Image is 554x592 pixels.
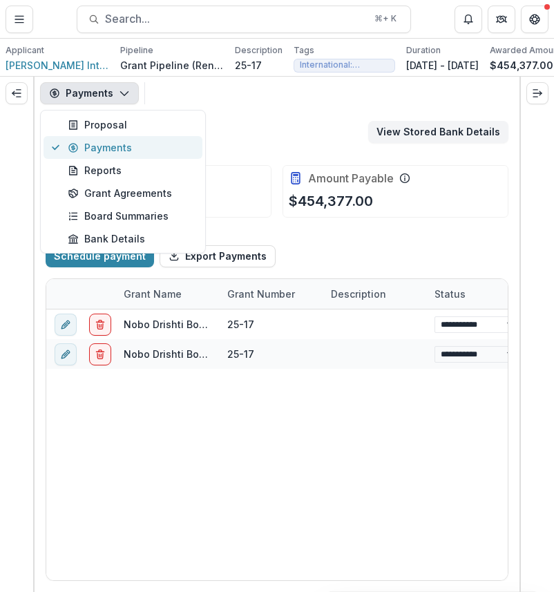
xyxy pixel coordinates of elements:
[68,140,194,155] div: Payments
[323,287,394,301] div: Description
[219,287,303,301] div: Grant Number
[89,314,111,336] button: delete
[406,58,479,73] p: [DATE] - [DATE]
[40,82,139,104] button: Payments
[490,58,553,73] p: $454,377.00
[219,279,323,309] div: Grant Number
[120,58,224,73] p: Grant Pipeline (Renewals)
[68,117,194,132] div: Proposal
[368,121,508,143] button: View Stored Bank Details
[521,6,548,33] button: Get Help
[77,6,411,33] button: Search...
[46,245,154,267] button: Schedule payment
[300,60,389,70] span: International: [GEOGRAPHIC_DATA]
[227,317,254,332] div: 25-17
[426,279,530,309] div: Status
[323,279,426,309] div: Description
[289,191,373,211] p: $454,377.00
[68,231,194,246] div: Bank Details
[227,347,254,361] div: 25-17
[55,314,77,336] button: edit
[105,12,366,26] span: Search...
[372,11,399,26] div: ⌘ + K
[488,6,515,33] button: Partners
[115,279,219,309] div: Grant Name
[89,343,111,365] button: delete
[55,343,77,365] button: edit
[160,245,276,267] button: Export Payments
[455,6,482,33] button: Notifications
[235,44,283,57] p: Description
[308,172,394,185] h2: Amount Payable
[6,82,28,104] button: Expand left
[6,44,44,57] p: Applicant
[68,186,194,200] div: Grant Agreements
[235,58,262,73] p: 25-17
[426,287,474,301] div: Status
[406,44,441,57] p: Duration
[115,287,190,301] div: Grant Name
[6,58,109,73] a: [PERSON_NAME] International (HKI)
[68,163,194,178] div: Reports
[6,6,33,33] button: Toggle Menu
[526,82,548,104] button: Expand right
[294,44,314,57] p: Tags
[68,209,194,223] div: Board Summaries
[120,44,153,57] p: Pipeline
